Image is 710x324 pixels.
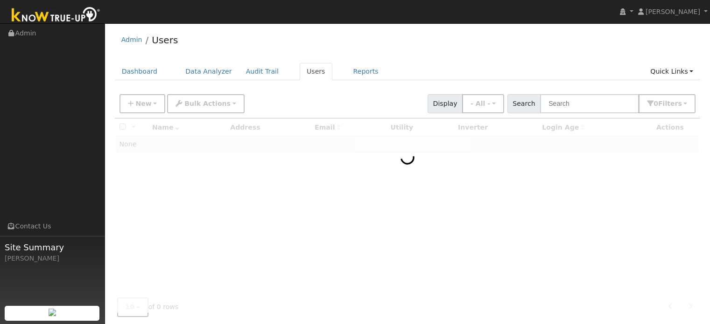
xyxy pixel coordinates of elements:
[115,63,165,80] a: Dashboard
[658,100,682,107] span: Filter
[462,94,504,113] button: - All -
[120,94,166,113] button: New
[678,100,682,107] span: s
[643,63,700,80] a: Quick Links
[646,8,700,15] span: [PERSON_NAME]
[300,63,332,80] a: Users
[239,63,286,80] a: Audit Trail
[639,94,696,113] button: 0Filters
[184,100,231,107] span: Bulk Actions
[346,63,386,80] a: Reports
[428,94,463,113] span: Display
[121,36,142,43] a: Admin
[49,309,56,316] img: retrieve
[7,5,105,26] img: Know True-Up
[5,241,100,254] span: Site Summary
[507,94,541,113] span: Search
[167,94,244,113] button: Bulk Actions
[178,63,239,80] a: Data Analyzer
[135,100,151,107] span: New
[5,254,100,263] div: [PERSON_NAME]
[152,34,178,46] a: Users
[540,94,639,113] input: Search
